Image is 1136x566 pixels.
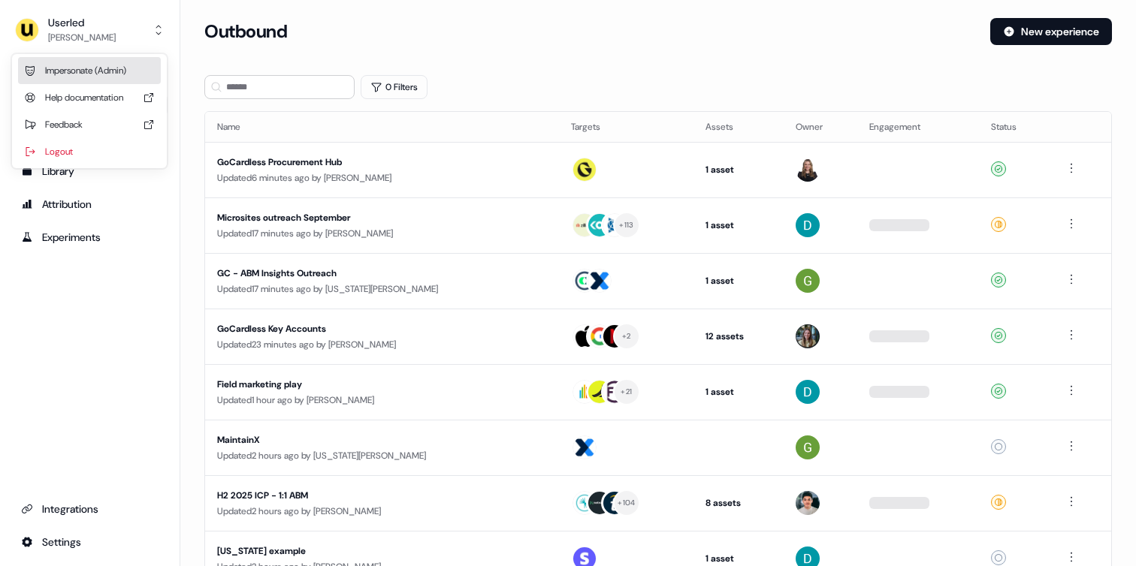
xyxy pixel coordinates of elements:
div: Help documentation [18,84,161,111]
button: Userled[PERSON_NAME] [12,12,168,48]
div: Userled[PERSON_NAME] [12,54,167,168]
div: Userled [48,15,116,30]
div: [PERSON_NAME] [48,30,116,45]
div: Impersonate (Admin) [18,57,161,84]
div: Logout [18,138,161,165]
div: Feedback [18,111,161,138]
